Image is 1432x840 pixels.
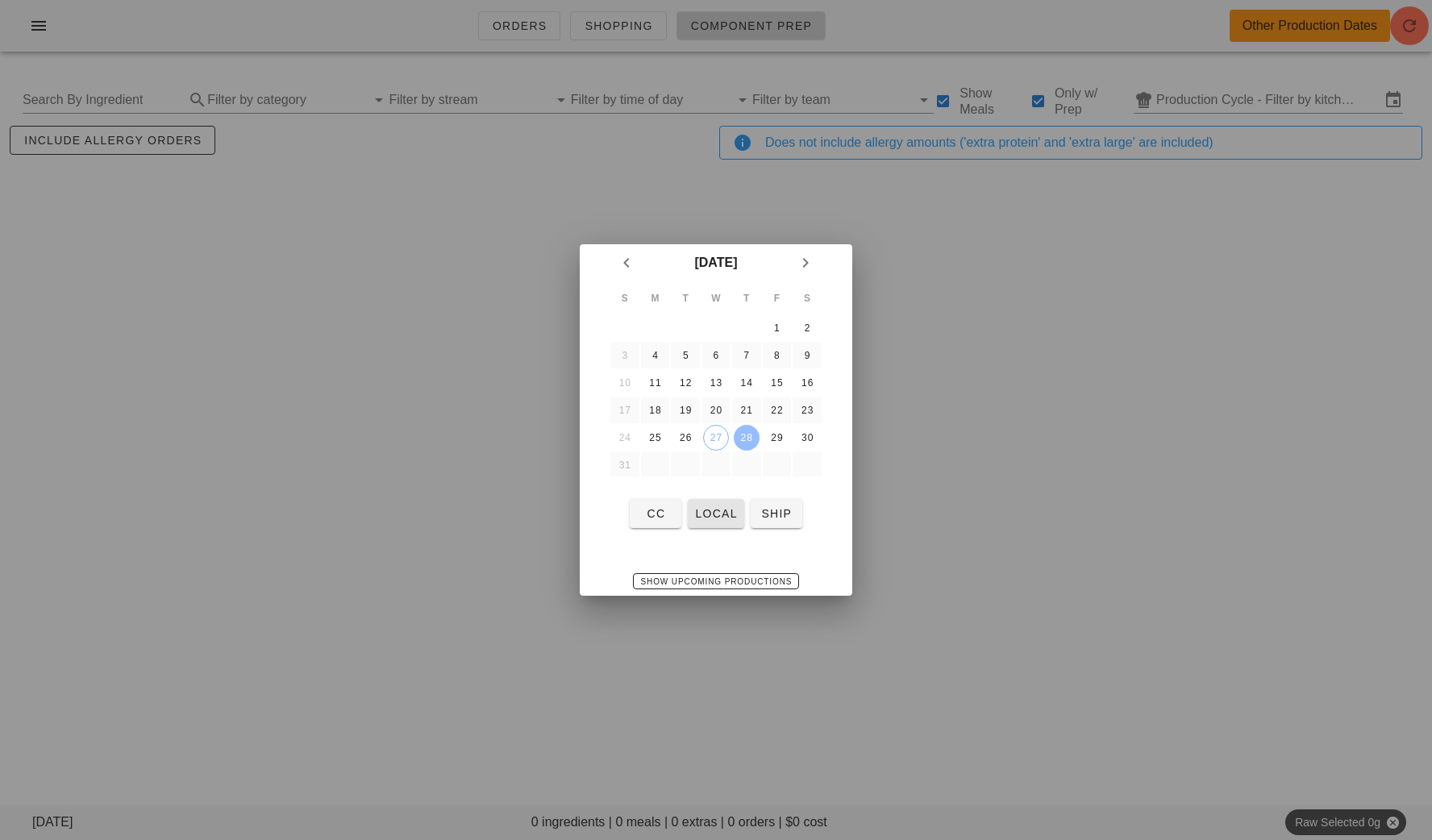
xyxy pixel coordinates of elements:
div: 7 [734,350,760,361]
button: ship [751,499,802,528]
div: 25 [643,432,668,443]
button: 18 [643,397,668,423]
th: M [641,283,670,314]
button: 25 [643,425,668,451]
div: 14 [734,377,760,389]
button: 20 [703,397,729,423]
button: 7 [734,343,760,368]
span: Show Upcoming Productions [640,577,793,586]
button: 29 [764,425,789,451]
button: 30 [794,425,820,451]
th: F [763,283,792,314]
button: [DATE] [688,247,743,278]
div: 23 [794,405,820,416]
div: 19 [672,405,698,416]
div: 4 [643,350,668,361]
button: 4 [643,343,668,368]
button: 2 [794,315,820,341]
div: 18 [643,405,668,416]
button: 5 [672,343,698,368]
div: 12 [672,377,698,389]
button: 21 [734,397,760,423]
div: 5 [672,350,698,361]
button: 15 [764,370,789,396]
button: 12 [672,370,698,396]
button: 27 [703,425,729,451]
button: 22 [764,397,789,423]
button: Next month [791,248,820,277]
button: 28 [734,425,760,451]
button: 8 [764,343,789,368]
div: 21 [734,405,760,416]
button: 13 [703,370,729,396]
button: Show Upcoming Productions [633,573,800,589]
button: 26 [672,425,698,451]
button: CC [630,499,681,528]
div: 11 [643,377,668,389]
div: 26 [672,432,698,443]
th: T [671,283,700,314]
div: 22 [764,405,789,416]
th: S [793,283,822,314]
button: 14 [734,370,760,396]
button: Previous month [612,248,641,277]
div: 2 [794,322,820,334]
button: 23 [794,397,820,423]
button: 11 [643,370,668,396]
button: 16 [794,370,820,396]
div: 6 [703,350,729,361]
div: 27 [704,432,728,443]
span: CC [636,507,675,520]
div: 20 [703,405,729,416]
span: local [694,507,737,520]
th: T [732,283,761,314]
div: 30 [794,432,820,443]
div: 29 [764,432,789,443]
th: W [701,283,731,314]
button: 19 [672,397,698,423]
div: 15 [764,377,789,389]
div: 16 [794,377,820,389]
div: 1 [764,322,789,334]
button: 1 [764,315,789,341]
div: 28 [734,432,760,443]
span: ship [757,507,796,520]
button: 9 [794,343,820,368]
button: local [688,499,743,528]
div: 9 [794,350,820,361]
th: S [610,283,639,314]
div: 13 [703,377,729,389]
div: 8 [764,350,789,361]
button: 6 [703,343,729,368]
